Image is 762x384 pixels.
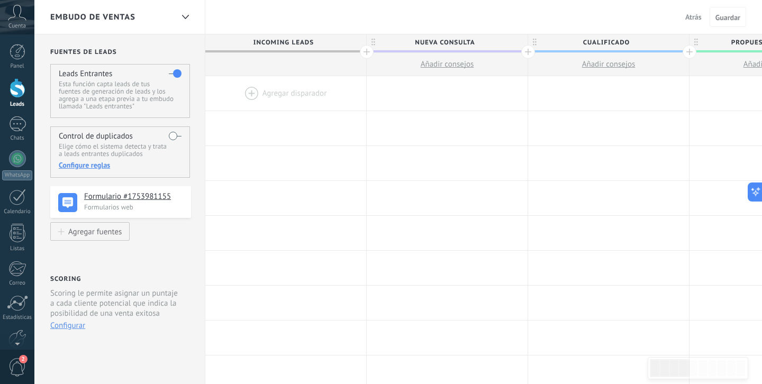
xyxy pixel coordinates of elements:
[50,321,85,331] button: Configurar
[528,53,689,76] button: Añadir consejos
[2,63,33,70] div: Panel
[50,288,182,318] p: Scoring le permite asignar un puntaje a cada cliente potencial que indica la posibilidad de una v...
[50,48,191,56] h2: Fuentes de leads
[2,170,32,180] div: WhatsApp
[367,34,528,50] div: Nueva consulta
[205,34,366,50] div: Incoming leads
[715,14,740,21] span: Guardar
[8,23,26,30] span: Cuenta
[176,7,194,28] div: Embudo de ventas
[50,222,130,241] button: Agregar fuentes
[19,355,28,363] span: 2
[2,208,33,215] div: Calendario
[367,53,528,76] button: Añadir consejos
[2,135,33,142] div: Chats
[2,101,33,108] div: Leads
[367,34,522,51] span: Nueva consulta
[50,275,81,283] h2: Scoring
[528,34,684,51] span: Cualificado
[84,203,185,212] p: Formularios web
[59,143,181,158] p: Elige cómo el sistema detecta y trata a leads entrantes duplicados
[59,131,133,141] h4: Control de duplicados
[59,80,181,110] p: Esta función capta leads de tus fuentes de generación de leads y los agrega a una etapa previa a ...
[582,59,636,69] span: Añadir consejos
[84,191,183,202] h4: Formulario #1753981155
[2,280,33,287] div: Correo
[2,245,33,252] div: Listas
[528,34,689,50] div: Cualificado
[710,7,746,27] button: Guardar
[59,160,181,170] div: Configure reglas
[205,34,361,51] span: Incoming leads
[68,227,122,236] div: Agregar fuentes
[2,314,33,321] div: Estadísticas
[681,9,706,25] button: Atrás
[50,12,135,22] span: Embudo de ventas
[59,69,112,79] h4: Leads Entrantes
[685,12,702,22] span: Atrás
[421,59,474,69] span: Añadir consejos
